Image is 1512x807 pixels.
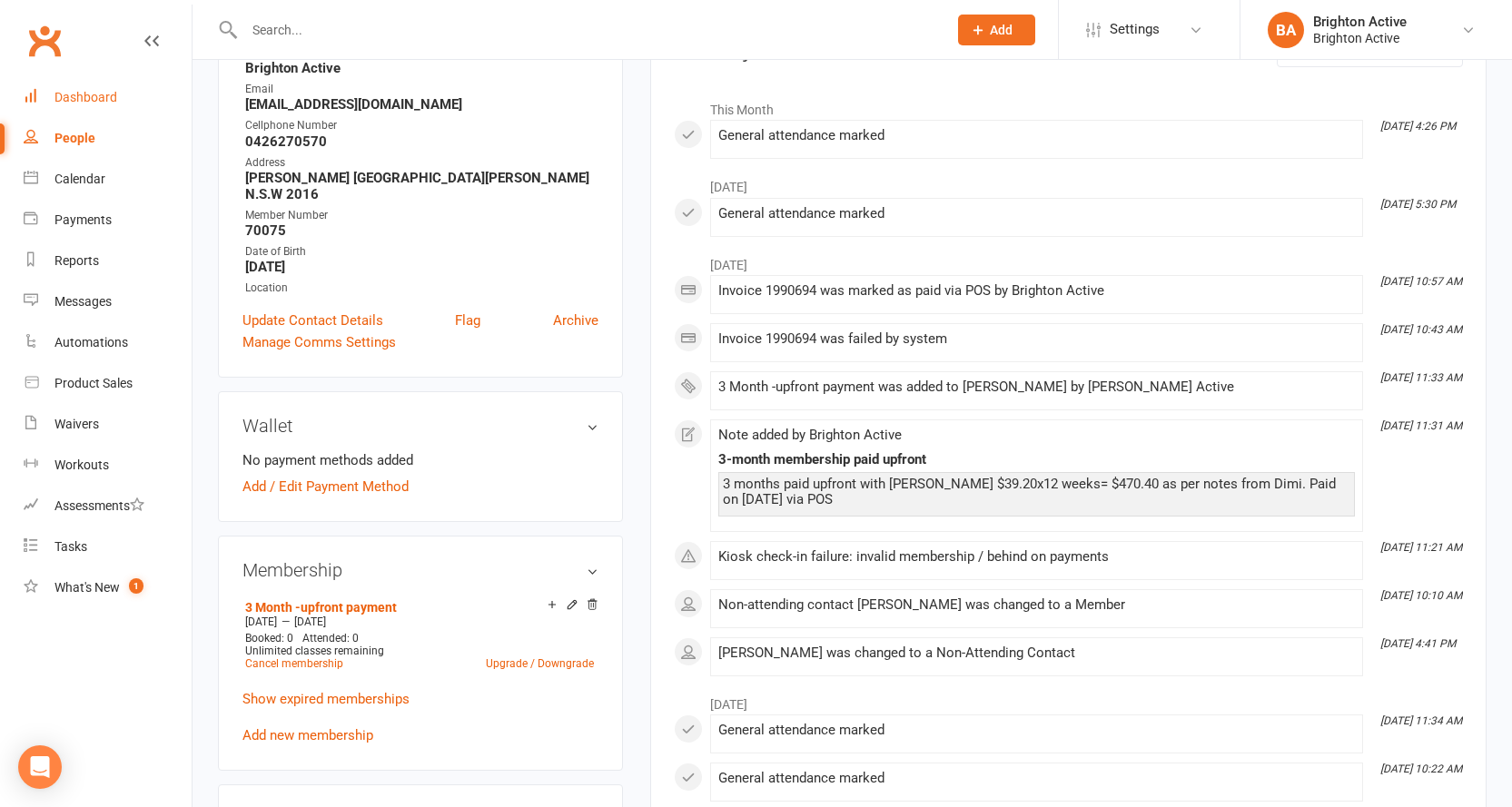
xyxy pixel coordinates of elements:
[455,310,480,331] a: Flag
[1380,275,1462,288] i: [DATE] 10:57 AM
[1380,763,1462,775] i: [DATE] 10:22 AM
[245,117,598,134] div: Cellphone Number
[242,331,396,353] a: Manage Comms Settings
[54,498,144,513] div: Assessments
[24,118,192,159] a: People
[245,243,598,261] div: Date of Birth
[302,632,359,645] span: Attended: 0
[245,60,598,76] strong: Brighton Active
[54,376,133,390] div: Product Sales
[242,449,598,471] li: No payment methods added
[24,281,192,322] a: Messages
[1110,9,1160,50] span: Settings
[718,549,1355,565] div: Kiosk check-in failure: invalid membership / behind on payments
[24,77,192,118] a: Dashboard
[245,170,598,202] strong: [PERSON_NAME] [GEOGRAPHIC_DATA][PERSON_NAME] N.S.W 2016
[54,580,120,595] div: What's New
[245,259,598,275] strong: [DATE]
[1313,30,1407,46] div: Brighton Active
[1268,12,1304,48] div: BA
[245,657,343,670] a: Cancel membership
[54,458,109,472] div: Workouts
[718,771,1355,786] div: General attendance marked
[294,615,326,628] span: [DATE]
[245,222,598,239] strong: 70075
[24,527,192,567] a: Tasks
[129,578,143,594] span: 1
[245,615,277,628] span: [DATE]
[54,294,112,309] div: Messages
[1313,14,1407,30] div: Brighton Active
[674,685,1463,714] li: [DATE]
[242,560,598,580] h3: Membership
[24,567,192,608] a: What's New1
[242,691,410,707] a: Show expired memberships
[24,159,192,200] a: Calendar
[24,363,192,404] a: Product Sales
[245,154,598,172] div: Address
[54,212,112,227] div: Payments
[245,632,293,645] span: Booked: 0
[990,23,1013,37] span: Add
[24,200,192,241] a: Payments
[1380,419,1462,432] i: [DATE] 11:31 AM
[718,645,1355,661] div: [PERSON_NAME] was changed to a Non-Attending Contact
[242,416,598,436] h3: Wallet
[54,539,87,554] div: Tasks
[242,310,383,331] a: Update Contact Details
[723,477,1350,507] div: 3 months paid upfront with [PERSON_NAME] $39.20x12 weeks= $470.40 as per notes from Dimi. Paid on...
[718,331,1355,347] div: Invoice 1990694 was failed by system
[1380,541,1462,554] i: [DATE] 11:21 AM
[245,96,598,113] strong: [EMAIL_ADDRESS][DOMAIN_NAME]
[674,91,1463,120] li: This Month
[242,476,409,497] a: Add / Edit Payment Method
[54,131,95,145] div: People
[22,18,67,64] a: Clubworx
[674,168,1463,197] li: [DATE]
[718,283,1355,299] div: Invoice 1990694 was marked as paid via POS by Brighton Active
[1380,371,1462,384] i: [DATE] 11:33 AM
[24,322,192,363] a: Automations
[1380,714,1462,727] i: [DATE] 11:34 AM
[674,34,1463,63] h3: Activity
[54,172,105,186] div: Calendar
[245,81,598,98] div: Email
[1380,637,1456,650] i: [DATE] 4:41 PM
[245,133,598,150] strong: 0426270570
[1380,589,1462,602] i: [DATE] 10:10 AM
[718,428,1355,443] div: Note added by Brighton Active
[242,727,373,743] a: Add new membership
[24,241,192,281] a: Reports
[958,15,1035,45] button: Add
[239,17,934,43] input: Search...
[718,597,1355,613] div: Non-attending contact [PERSON_NAME] was changed to a Member
[718,206,1355,221] div: General attendance marked
[24,404,192,445] a: Waivers
[718,723,1355,738] div: General attendance marked
[718,128,1355,143] div: General attendance marked
[1380,198,1456,211] i: [DATE] 5:30 PM
[54,417,99,431] div: Waivers
[54,253,99,268] div: Reports
[718,379,1355,395] div: 3 Month -upfront payment was added to [PERSON_NAME] by [PERSON_NAME] Active
[24,445,192,486] a: Workouts
[245,645,384,657] span: Unlimited classes remaining
[24,486,192,527] a: Assessments
[245,600,397,615] a: 3 Month -upfront payment
[241,615,598,629] div: —
[674,246,1463,275] li: [DATE]
[718,452,1355,467] div: 3-month membership paid upfront
[54,335,128,349] div: Automations
[54,90,117,104] div: Dashboard
[553,310,598,331] a: Archive
[486,657,594,670] a: Upgrade / Downgrade
[18,745,62,789] div: Open Intercom Messenger
[245,207,598,224] div: Member Number
[1380,323,1462,336] i: [DATE] 10:43 AM
[1380,120,1456,133] i: [DATE] 4:26 PM
[245,280,598,297] div: Location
